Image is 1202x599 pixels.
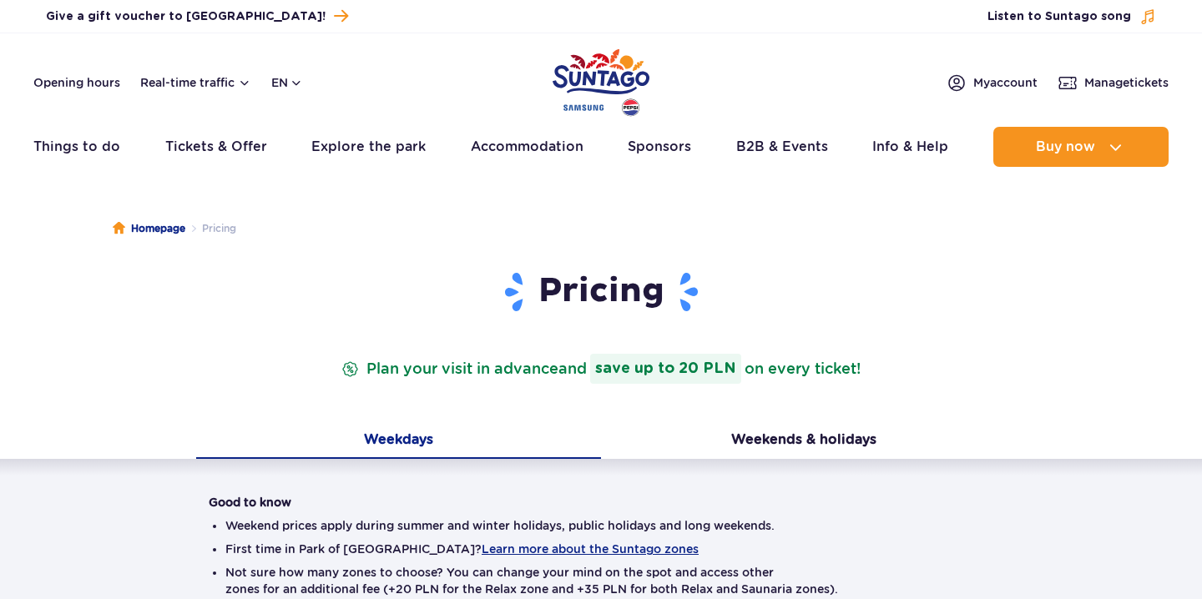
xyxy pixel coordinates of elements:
li: Weekend prices apply during summer and winter holidays, public holidays and long weekends. [225,517,977,534]
li: First time in Park of [GEOGRAPHIC_DATA]? [225,541,977,557]
button: Weekends & holidays [601,424,1006,459]
li: Pricing [185,220,236,237]
button: Buy now [993,127,1169,167]
a: Info & Help [872,127,948,167]
span: Buy now [1036,139,1095,154]
button: Real-time traffic [140,76,251,89]
span: My account [973,74,1038,91]
a: Myaccount [947,73,1038,93]
strong: Good to know [209,496,291,509]
li: Not sure how many zones to choose? You can change your mind on the spot and access other zones fo... [225,564,977,597]
strong: save up to 20 PLN [590,354,741,384]
a: B2B & Events [736,127,828,167]
a: Accommodation [471,127,583,167]
a: Opening hours [33,74,120,91]
a: Tickets & Offer [165,127,267,167]
span: Manage tickets [1084,74,1169,91]
a: Things to do [33,127,120,167]
h1: Pricing [209,270,993,314]
button: Listen to Suntago song [987,8,1156,25]
a: Sponsors [628,127,691,167]
button: en [271,74,303,91]
span: Give a gift voucher to [GEOGRAPHIC_DATA]! [46,8,326,25]
a: Managetickets [1058,73,1169,93]
a: Give a gift voucher to [GEOGRAPHIC_DATA]! [46,5,348,28]
button: Weekdays [196,424,601,459]
a: Explore the park [311,127,426,167]
a: Homepage [113,220,185,237]
button: Learn more about the Suntago zones [482,542,699,556]
a: Park of Poland [553,42,649,118]
p: Plan your visit in advance on every ticket! [338,354,864,384]
span: Listen to Suntago song [987,8,1131,25]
